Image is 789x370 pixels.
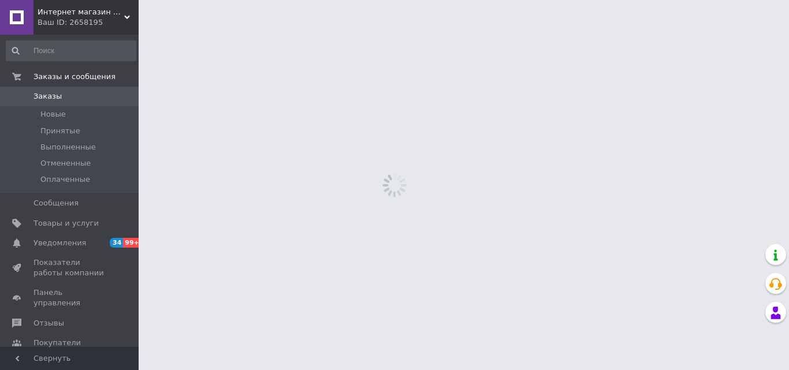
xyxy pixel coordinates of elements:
[40,126,80,136] span: Принятые
[40,109,66,119] span: Новые
[34,218,99,229] span: Товары и услуги
[34,72,116,82] span: Заказы и сообщения
[34,257,107,278] span: Показатели работы компании
[40,158,91,169] span: Отмененные
[34,198,79,208] span: Сообщения
[34,287,107,308] span: Панель управления
[38,7,124,17] span: Интернет магазин baksic с аукро
[38,17,139,28] div: Ваш ID: 2658195
[34,91,62,102] span: Заказы
[34,318,64,328] span: Отзывы
[34,338,81,348] span: Покупатели
[123,238,142,248] span: 99+
[34,238,86,248] span: Уведомления
[40,142,96,152] span: Выполненные
[6,40,136,61] input: Поиск
[40,174,90,185] span: Оплаченные
[110,238,123,248] span: 34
